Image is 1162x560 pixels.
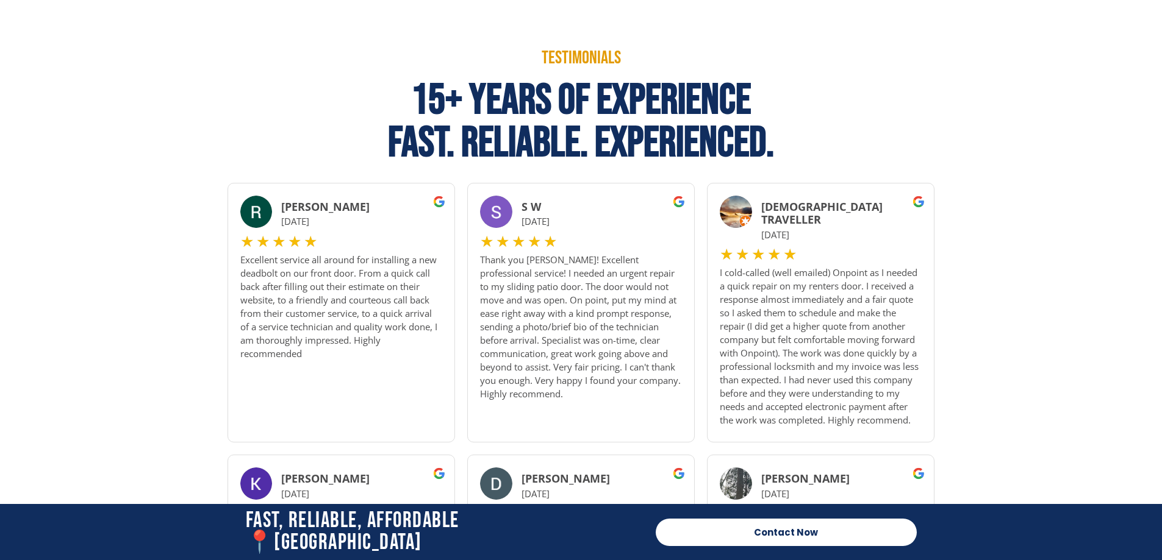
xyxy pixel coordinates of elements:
div: 5/5 [720,246,797,263]
p: [DATE] [761,486,922,502]
h2: Fast, Reliable, Affordable 📍[GEOGRAPHIC_DATA] [246,510,644,554]
p: [DATE] [281,213,442,230]
i: ★ [272,233,285,250]
p: Thank you [PERSON_NAME]! Excellent professional service! I needed an urgent repair to my sliding ... [480,253,682,400]
p: I cold-called (well emailed) Onpoint as I needed a quick repair on my renters door. I received a ... [720,266,922,427]
div: 5/5 [240,233,317,250]
h3: [DEMOGRAPHIC_DATA] Traveller [761,200,922,227]
img: Residential Door Repair 31 [720,467,752,500]
p: [DATE] [522,486,683,502]
div: 5/5 [480,233,557,250]
h2: 15+ Years Of Experience Fast. Reliable. Experienced. [221,79,941,165]
p: [DATE] [522,213,683,230]
h3: [PERSON_NAME] [281,472,442,486]
i: ★ [720,246,733,263]
a: Contact Now [656,519,917,546]
h3: S W [522,200,683,214]
h3: [PERSON_NAME] [281,200,442,214]
i: ★ [256,233,270,250]
i: ★ [288,233,301,250]
p: Excellent service all around for installing a new deadbolt on our front door. From a quick call b... [240,253,442,360]
h3: [PERSON_NAME] [761,472,922,486]
i: ★ [304,233,317,250]
i: ★ [480,233,493,250]
i: ★ [240,233,254,250]
i: ★ [543,233,557,250]
img: Residential Door Repair 29 [240,467,273,500]
i: ★ [736,246,749,263]
img: Residential Door Repair 27 [480,196,512,228]
i: ★ [751,246,765,263]
p: [DATE] [761,227,922,243]
p: [DATE] [281,486,442,502]
i: ★ [767,246,781,263]
span: Contact Now [754,528,818,537]
img: Residential Door Repair 26 [240,196,273,228]
img: Residential Door Repair 28 [720,196,752,228]
p: Testimonials [221,49,941,67]
i: ★ [783,246,797,263]
i: ★ [528,233,541,250]
img: Residential Door Repair 30 [480,467,512,500]
i: ★ [512,233,525,250]
h3: [PERSON_NAME] [522,472,683,486]
i: ★ [496,233,509,250]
